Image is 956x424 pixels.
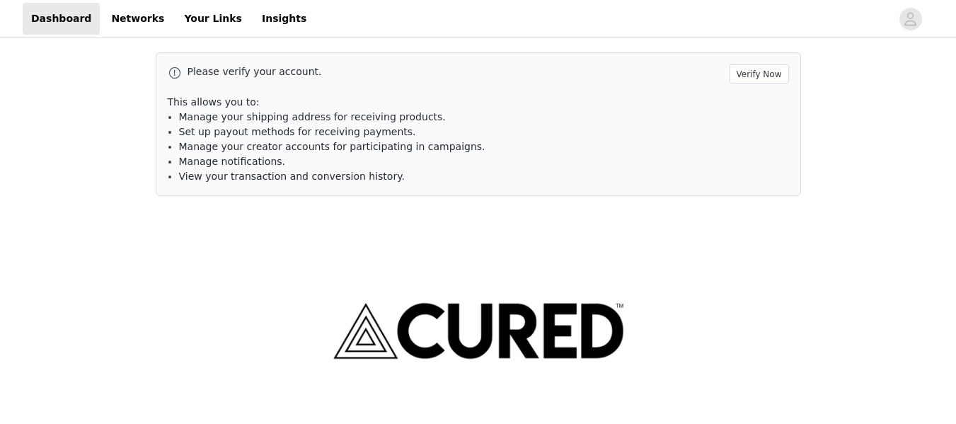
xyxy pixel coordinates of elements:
[730,64,789,84] button: Verify Now
[179,111,446,122] span: Manage your shipping address for receiving products.
[103,3,173,35] a: Networks
[179,141,485,152] span: Manage your creator accounts for participating in campaigns.
[179,156,286,167] span: Manage notifications.
[179,171,405,182] span: View your transaction and conversion history.
[253,3,315,35] a: Insights
[904,8,917,30] div: avatar
[179,126,416,137] span: Set up payout methods for receiving payments.
[23,3,100,35] a: Dashboard
[175,3,250,35] a: Your Links
[168,95,789,110] p: This allows you to:
[188,64,724,79] p: Please verify your account.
